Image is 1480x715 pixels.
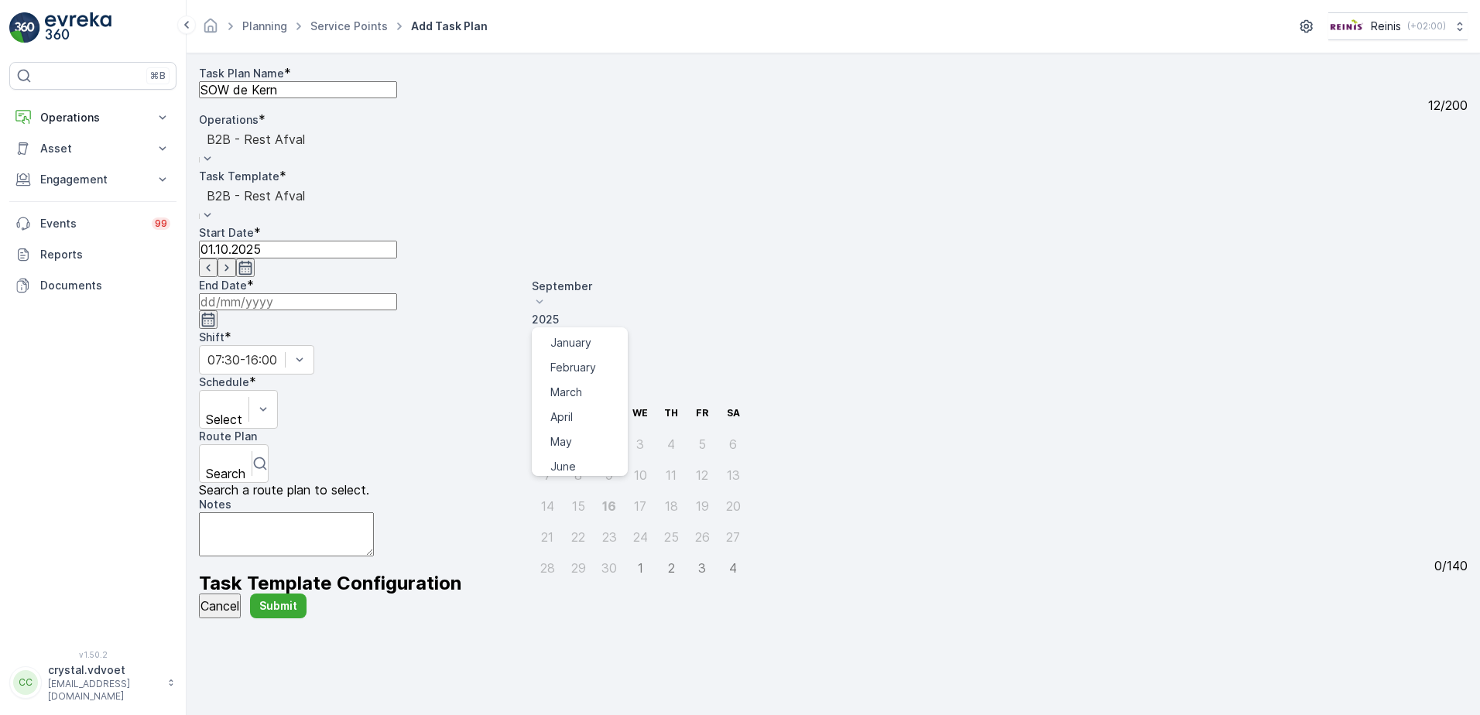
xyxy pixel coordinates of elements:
span: v 1.50.2 [9,650,176,659]
th: Saturday [718,398,749,429]
div: 7 [544,468,551,482]
div: 22 [571,530,585,544]
p: Select [206,412,242,426]
img: logo_light-DOdMpM7g.png [45,12,111,43]
th: Thursday [656,398,687,429]
ul: Menu [532,327,628,476]
p: Reports [40,247,170,262]
div: 26 [695,530,710,544]
p: Cancel [200,599,239,613]
p: ( +02:00 ) [1407,20,1446,32]
div: 19 [696,499,709,513]
p: 0 / 140 [1434,559,1468,573]
div: 10 [634,468,647,482]
div: 30 [601,561,617,575]
span: Add Task Plan [408,19,491,34]
input: dd/mm/yyyy [199,241,397,258]
a: Homepage [202,23,219,36]
label: Task Plan Name [199,67,284,80]
div: 27 [726,530,740,544]
label: Shift [199,330,224,344]
label: Task Template [199,169,279,183]
p: crystal.vdvoet [48,662,159,678]
p: Engagement [40,172,146,187]
div: 17 [634,499,646,513]
button: Engagement [9,164,176,195]
label: End Date [199,279,247,292]
div: CC [13,670,38,695]
div: 14 [541,499,554,513]
button: Cancel [199,594,241,618]
a: Reports [9,239,176,270]
button: Operations [9,102,176,133]
th: Wednesday [625,398,656,429]
span: March [550,385,582,400]
div: 24 [633,530,648,544]
span: January [550,335,591,351]
div: 4 [729,561,737,575]
p: 12 / 200 [1428,98,1468,112]
div: 16 [602,499,616,513]
p: [EMAIL_ADDRESS][DOMAIN_NAME] [48,678,159,703]
span: June [550,459,576,474]
h2: Task Template Configuration [199,573,1468,594]
div: 6 [729,437,737,451]
p: September [532,279,749,294]
input: dd/mm/yyyy [199,293,397,310]
th: Friday [687,398,718,429]
label: Notes [199,498,231,511]
a: Documents [9,270,176,301]
p: Reinis [1371,19,1401,34]
div: 29 [571,561,586,575]
div: 9 [605,468,613,482]
label: Operations [199,113,259,126]
span: April [550,409,573,425]
div: 1 [638,561,643,575]
div: 8 [574,468,582,482]
p: Asset [40,141,146,156]
a: Service Points [310,19,388,32]
p: Search [206,467,245,481]
div: 13 [727,468,740,482]
button: CCcrystal.vdvoet[EMAIL_ADDRESS][DOMAIN_NAME] [9,662,176,703]
div: 21 [541,530,553,544]
a: Planning [242,19,287,32]
p: 2025 [532,312,749,327]
p: 99 [155,217,167,230]
div: 3 [698,561,706,575]
p: ⌘B [150,70,166,82]
span: February [550,360,596,375]
div: 3 [636,437,644,451]
p: [DATE] [532,364,749,378]
p: Events [40,216,142,231]
button: Submit [250,594,307,618]
div: 18 [665,499,678,513]
button: Reinis(+02:00) [1328,12,1468,40]
button: Asset [9,133,176,164]
span: Search a route plan to select. [199,483,369,497]
div: 20 [726,499,741,513]
div: 28 [540,561,555,575]
div: 11 [666,468,677,482]
img: logo [9,12,40,43]
div: 25 [664,530,679,544]
div: 15 [572,499,585,513]
label: Start Date [199,226,254,239]
div: 23 [602,530,617,544]
p: Submit [259,598,297,614]
div: 12 [696,468,708,482]
div: 5 [698,437,706,451]
p: Documents [40,278,170,293]
a: Events99 [9,208,176,239]
img: Reinis-Logo-Vrijstaand_Tekengebied-1-copy2_aBO4n7j.png [1328,18,1365,35]
div: 4 [667,437,675,451]
span: May [550,434,572,450]
label: Route Plan [199,429,257,443]
p: Operations [40,110,146,125]
label: Schedule [199,375,249,388]
div: 2 [668,561,675,575]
